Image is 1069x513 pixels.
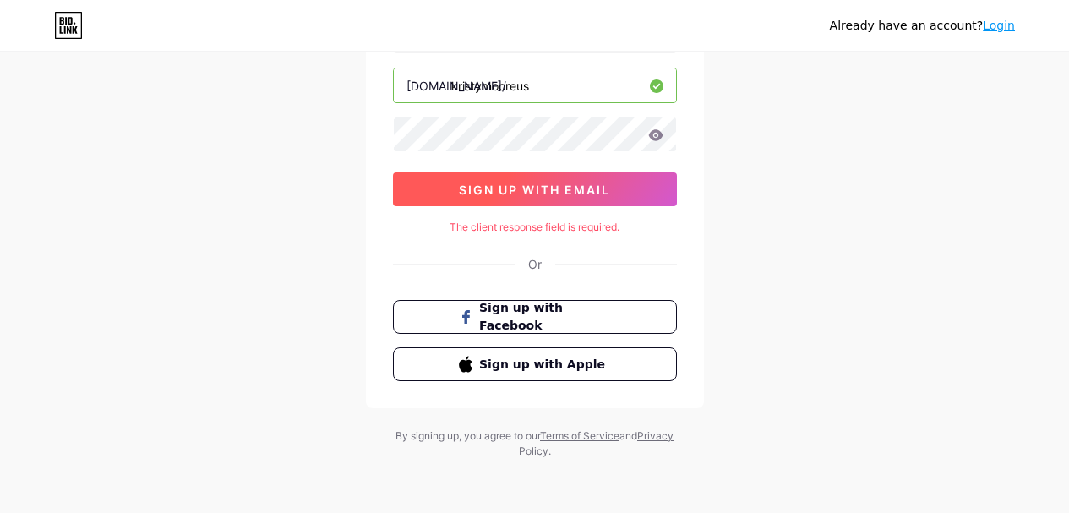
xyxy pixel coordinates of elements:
[528,255,542,273] div: Or
[479,299,610,335] span: Sign up with Facebook
[406,77,506,95] div: [DOMAIN_NAME]/
[830,17,1015,35] div: Already have an account?
[393,300,677,334] button: Sign up with Facebook
[393,347,677,381] button: Sign up with Apple
[393,220,677,235] div: The client response field is required.
[459,183,610,197] span: sign up with email
[394,68,676,102] input: username
[479,356,610,374] span: Sign up with Apple
[391,428,679,459] div: By signing up, you agree to our and .
[540,429,619,442] a: Terms of Service
[983,19,1015,32] a: Login
[393,172,677,206] button: sign up with email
